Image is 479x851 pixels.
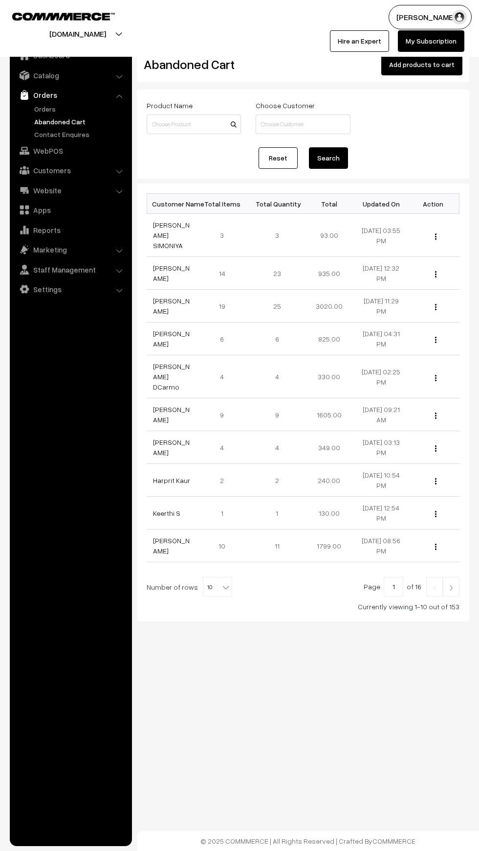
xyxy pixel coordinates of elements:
[12,10,98,22] a: COMMMERCE
[153,362,190,391] a: [PERSON_NAME] DCarmo
[32,129,129,139] a: Contact Enquires
[435,478,436,484] img: Menu
[355,497,408,529] td: [DATE] 12:54 PM
[303,214,355,257] td: 93.00
[303,497,355,529] td: 130.00
[153,264,190,282] a: [PERSON_NAME]
[32,116,129,127] a: Abandoned Cart
[435,271,436,277] img: Menu
[12,13,115,20] img: COMMMERCE
[435,511,436,517] img: Menu
[256,100,315,111] label: Choose Customer
[147,115,241,134] input: Choose Product
[199,355,251,398] td: 4
[153,297,190,315] a: [PERSON_NAME]
[199,464,251,497] td: 2
[251,431,304,464] td: 4
[12,261,129,278] a: Staff Management
[251,529,304,562] td: 11
[153,536,190,555] a: [PERSON_NAME]
[309,147,348,169] button: Search
[355,322,408,355] td: [DATE] 04:31 PM
[153,476,190,484] a: Harprit Kaur
[435,413,436,419] img: Menu
[435,304,436,310] img: Menu
[153,405,190,424] a: [PERSON_NAME]
[153,221,190,250] a: [PERSON_NAME] SIMONIYA
[389,5,472,29] button: [PERSON_NAME]…
[199,194,251,214] th: Total Items
[251,290,304,322] td: 25
[435,445,436,452] img: Menu
[447,585,456,591] img: Right
[330,30,389,52] a: Hire an Expert
[251,322,304,355] td: 6
[199,322,251,355] td: 6
[12,182,129,199] a: Website
[251,194,304,214] th: Total Quantity
[303,257,355,290] td: 935.00
[251,497,304,529] td: 1
[12,280,129,298] a: Settings
[203,577,232,597] span: 10
[144,57,240,72] h2: Abandoned Cart
[251,214,304,257] td: 3
[303,464,355,497] td: 240.00
[435,337,436,343] img: Menu
[153,438,190,457] a: [PERSON_NAME]
[12,201,129,219] a: Apps
[303,290,355,322] td: 3020.00
[251,355,304,398] td: 4
[199,529,251,562] td: 10
[199,214,251,257] td: 3
[381,54,462,75] button: Add products to cart
[251,398,304,431] td: 9
[435,544,436,550] img: Menu
[251,257,304,290] td: 23
[355,431,408,464] td: [DATE] 03:13 PM
[15,22,140,46] button: [DOMAIN_NAME]
[355,194,408,214] th: Updated On
[303,355,355,398] td: 330.00
[303,398,355,431] td: 1605.00
[153,509,180,517] a: Keerthi S
[153,329,190,348] a: [PERSON_NAME]
[355,214,408,257] td: [DATE] 03:55 PM
[203,577,232,597] span: 10
[355,529,408,562] td: [DATE] 08:56 PM
[303,431,355,464] td: 349.00
[147,194,199,214] th: Customer Name
[430,585,439,591] img: Left
[199,431,251,464] td: 4
[355,257,408,290] td: [DATE] 12:32 PM
[303,322,355,355] td: 825.00
[355,398,408,431] td: [DATE] 09:21 AM
[303,529,355,562] td: 1799.00
[364,582,380,591] span: Page
[199,290,251,322] td: 19
[12,161,129,179] a: Customers
[407,582,421,591] span: of 16
[355,355,408,398] td: [DATE] 02:25 PM
[32,104,129,114] a: Orders
[407,194,459,214] th: Action
[398,30,464,52] a: My Subscription
[12,142,129,160] a: WebPOS
[256,115,350,134] input: Choose Customer
[372,837,415,845] a: COMMMERCE
[12,86,129,104] a: Orders
[147,100,193,111] label: Product Name
[12,221,129,239] a: Reports
[259,147,298,169] a: Reset
[355,464,408,497] td: [DATE] 10:54 PM
[147,601,459,612] div: Currently viewing 1-10 out of 153
[452,10,467,24] img: user
[147,582,198,592] span: Number of rows
[137,831,479,851] footer: © 2025 COMMMERCE | All Rights Reserved | Crafted By
[199,497,251,529] td: 1
[435,233,436,240] img: Menu
[12,241,129,258] a: Marketing
[435,375,436,381] img: Menu
[303,194,355,214] th: Total
[199,398,251,431] td: 9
